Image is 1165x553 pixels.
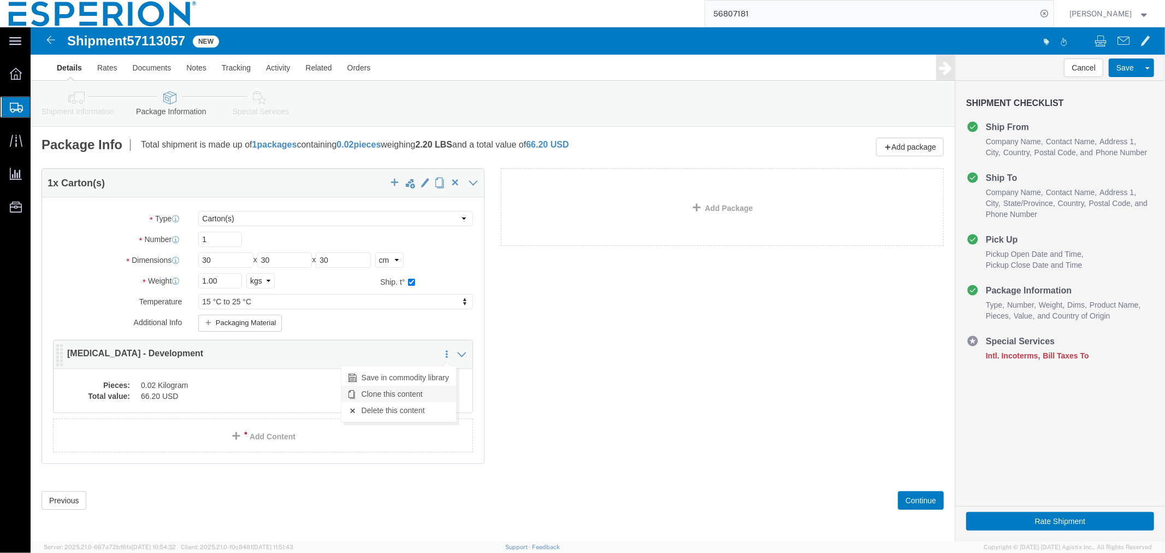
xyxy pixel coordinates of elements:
[252,544,293,550] span: [DATE] 11:51:43
[984,543,1152,552] span: Copyright © [DATE]-[DATE] Agistix Inc., All Rights Reserved
[31,27,1165,542] iframe: FS Legacy Container
[705,1,1037,27] input: Search for shipment number, reference number
[132,544,176,550] span: [DATE] 10:54:32
[532,544,560,550] a: Feedback
[181,544,293,550] span: Client: 2025.21.0-f0c8481
[44,544,176,550] span: Server: 2025.21.0-667a72bf6fa
[1069,7,1150,20] button: [PERSON_NAME]
[505,544,533,550] a: Support
[1070,8,1132,20] span: Alexandra Breaux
